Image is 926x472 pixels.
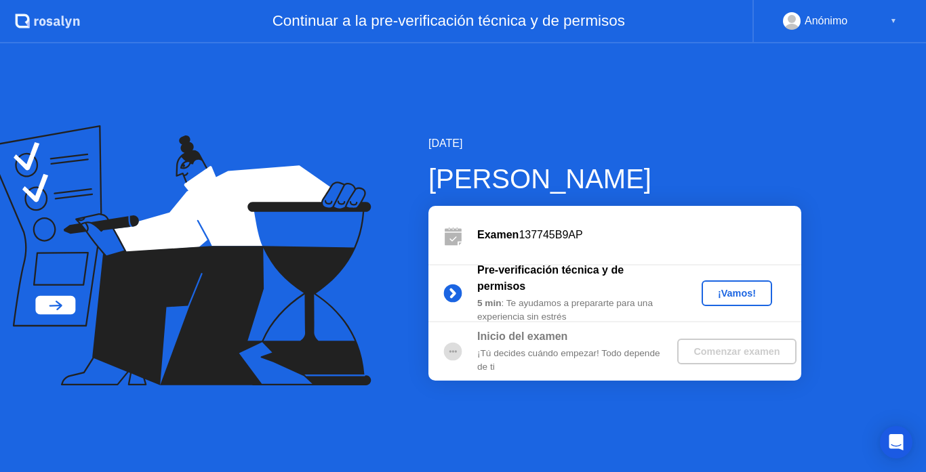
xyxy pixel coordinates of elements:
[683,346,790,357] div: Comenzar examen
[477,297,672,324] div: : Te ayudamos a prepararte para una experiencia sin estrés
[428,135,801,152] div: [DATE]
[890,12,897,30] div: ▼
[477,264,624,292] b: Pre-verificación técnica y de permisos
[707,288,767,299] div: ¡Vamos!
[677,339,796,364] button: Comenzar examen
[805,12,847,30] div: Anónimo
[477,227,801,243] div: 137745B9AP
[477,330,567,342] b: Inicio del examen
[880,426,912,458] div: Open Intercom Messenger
[428,158,801,199] div: [PERSON_NAME]
[477,347,672,374] div: ¡Tú decides cuándo empezar! Todo depende de ti
[702,280,772,306] button: ¡Vamos!
[477,298,502,308] b: 5 min
[477,229,519,240] b: Examen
